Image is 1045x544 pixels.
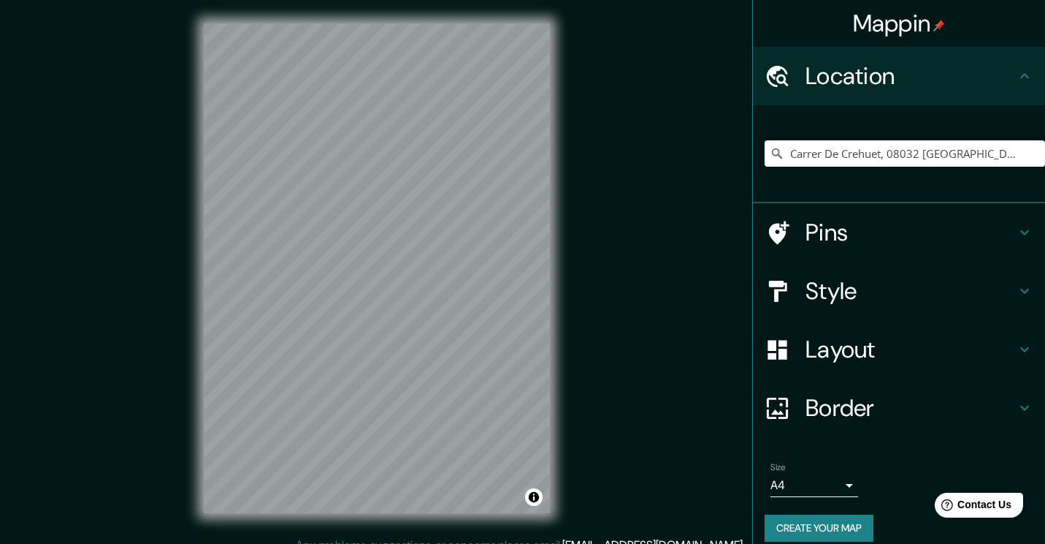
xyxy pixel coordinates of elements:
[753,262,1045,320] div: Style
[770,461,786,474] label: Size
[765,515,873,542] button: Create your map
[805,393,1016,423] h4: Border
[753,379,1045,437] div: Border
[770,474,858,497] div: A4
[525,488,543,506] button: Toggle attribution
[933,20,945,31] img: pin-icon.png
[765,140,1045,167] input: Pick your city or area
[753,47,1045,105] div: Location
[805,218,1016,247] h4: Pins
[753,203,1045,262] div: Pins
[853,9,946,38] h4: Mappin
[204,23,550,513] canvas: Map
[915,487,1029,528] iframe: Help widget launcher
[805,335,1016,364] h4: Layout
[805,276,1016,306] h4: Style
[753,320,1045,379] div: Layout
[805,61,1016,91] h4: Location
